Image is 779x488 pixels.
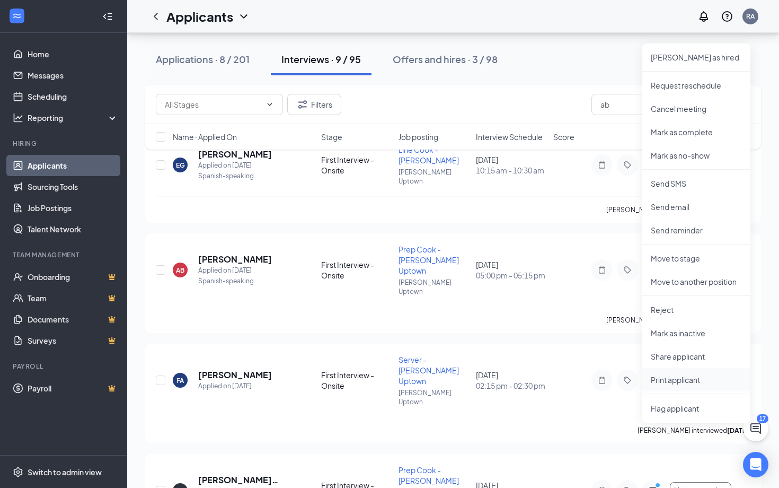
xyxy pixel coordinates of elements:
[149,10,162,23] svg: ChevronLeft
[393,53,498,66] div: Offers and hires · 3 / 98
[476,270,547,281] span: 05:00 pm - 05:15 pm
[176,376,184,385] div: FA
[237,10,250,23] svg: ChevronDown
[28,309,118,330] a: DocumentsCrown
[476,154,547,176] div: [DATE]
[28,197,118,219] a: Job Postings
[198,160,272,171] div: Applied on [DATE]
[476,259,547,281] div: [DATE]
[596,161,608,169] svg: Note
[638,426,750,435] p: [PERSON_NAME] interviewed .
[28,219,118,240] a: Talent Network
[198,474,293,486] h5: [PERSON_NAME] [PERSON_NAME]
[265,100,274,109] svg: ChevronDown
[12,11,22,21] svg: WorkstreamLogo
[697,10,710,23] svg: Notifications
[296,98,309,111] svg: Filter
[198,254,272,265] h5: [PERSON_NAME]
[476,380,547,391] span: 02:15 pm - 02:30 pm
[757,414,768,423] div: 17
[727,426,749,434] b: [DATE]
[28,330,118,351] a: SurveysCrown
[476,165,547,176] span: 10:15 am - 10:30 am
[606,316,750,325] p: [PERSON_NAME] has applied more than .
[596,376,608,385] svg: Note
[399,388,470,406] p: [PERSON_NAME] Uptown
[28,112,119,123] div: Reporting
[281,53,361,66] div: Interviews · 9 / 95
[198,381,272,391] div: Applied on [DATE]
[28,155,118,176] a: Applicants
[166,7,233,25] h1: Applicants
[553,132,574,142] span: Score
[476,132,543,142] span: Interview Schedule
[28,43,118,65] a: Home
[28,467,102,477] div: Switch to admin view
[743,452,768,477] div: Open Intercom Messenger
[321,259,392,281] div: First Interview - Onsite
[13,362,116,371] div: Payroll
[746,12,755,21] div: RA
[399,278,470,296] p: [PERSON_NAME] Uptown
[176,266,184,275] div: AB
[28,287,118,309] a: TeamCrown
[399,245,459,275] span: Prep Cook - [PERSON_NAME] Uptown
[596,266,608,274] svg: Note
[28,65,118,86] a: Messages
[399,355,459,386] span: Server - [PERSON_NAME] Uptown
[28,176,118,197] a: Sourcing Tools
[287,94,341,115] button: Filter Filters
[721,10,733,23] svg: QuestionInfo
[621,376,634,385] svg: Tag
[176,161,185,170] div: EG
[102,11,113,22] svg: Collapse
[13,112,23,123] svg: Analysis
[198,265,272,276] div: Applied on [DATE]
[165,99,261,110] input: All Stages
[749,422,762,435] svg: ChatActive
[606,205,750,214] p: [PERSON_NAME] has applied more than .
[28,378,118,399] a: PayrollCrown
[198,369,272,381] h5: [PERSON_NAME]
[198,276,272,286] div: Spanish-speaking
[198,171,272,181] div: Spanish-speaking
[476,370,547,391] div: [DATE]
[13,467,23,477] svg: Settings
[321,154,392,176] div: First Interview - Onsite
[13,250,116,259] div: Team Management
[321,370,392,391] div: First Interview - Onsite
[399,132,438,142] span: Job posting
[13,139,116,148] div: Hiring
[743,416,768,441] button: ChatActive
[173,132,237,142] span: Name · Applied On
[621,161,634,169] svg: Tag
[399,168,470,186] p: [PERSON_NAME] Uptown
[321,132,342,142] span: Stage
[28,266,118,287] a: OnboardingCrown
[591,94,750,115] input: Search in interviews
[156,53,250,66] div: Applications · 8 / 201
[621,266,634,274] svg: Tag
[28,86,118,107] a: Scheduling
